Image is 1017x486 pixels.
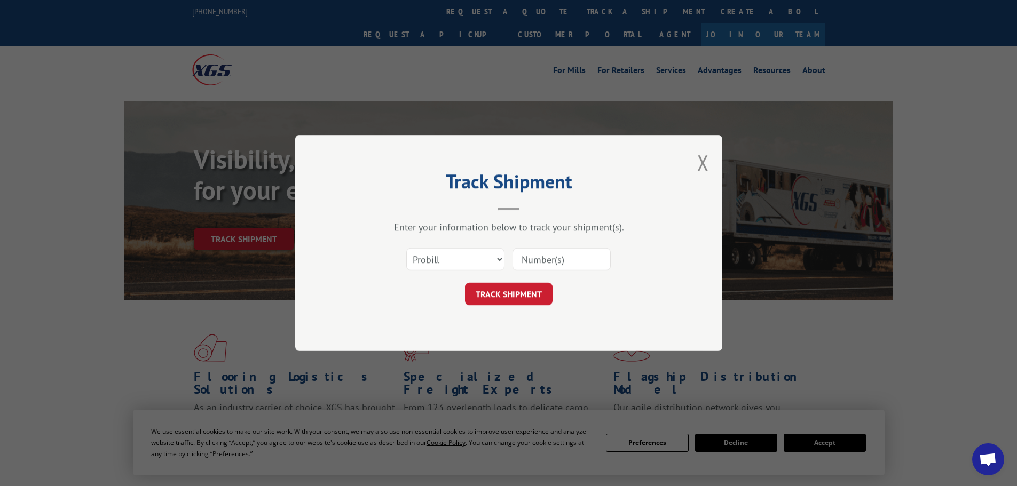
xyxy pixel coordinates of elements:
h2: Track Shipment [349,174,669,194]
div: Enter your information below to track your shipment(s). [349,221,669,233]
div: Open chat [972,443,1004,475]
button: Close modal [697,148,709,177]
button: TRACK SHIPMENT [465,283,553,305]
input: Number(s) [513,248,611,270]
